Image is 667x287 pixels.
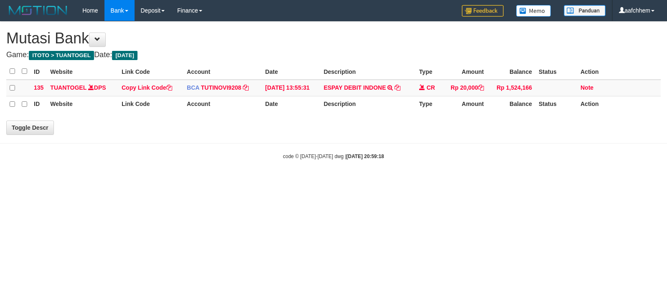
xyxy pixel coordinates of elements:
[442,63,487,80] th: Amount
[29,51,94,60] span: ITOTO > TUANTOGEL
[564,5,606,16] img: panduan.png
[183,63,262,80] th: Account
[262,96,321,112] th: Date
[34,84,43,91] span: 135
[47,63,118,80] th: Website
[577,63,661,80] th: Action
[183,96,262,112] th: Account
[416,96,442,112] th: Type
[122,84,172,91] a: Copy Link Code
[487,63,535,80] th: Balance
[47,96,118,112] th: Website
[416,63,442,80] th: Type
[283,154,384,159] small: code © [DATE]-[DATE] dwg |
[262,80,321,96] td: [DATE] 13:55:31
[577,96,661,112] th: Action
[31,63,47,80] th: ID
[442,96,487,112] th: Amount
[462,5,504,17] img: Feedback.jpg
[487,80,535,96] td: Rp 1,524,166
[535,96,577,112] th: Status
[47,80,118,96] td: DPS
[50,84,87,91] a: TUANTOGEL
[427,84,435,91] span: CR
[6,30,661,47] h1: Mutasi Bank
[112,51,137,60] span: [DATE]
[6,51,661,59] h4: Game: Date:
[262,63,321,80] th: Date
[201,84,241,91] a: TUTINOVI9208
[31,96,47,112] th: ID
[487,96,535,112] th: Balance
[6,4,70,17] img: MOTION_logo.png
[516,5,551,17] img: Button%20Memo.svg
[442,80,487,96] td: Rp 20,000
[6,121,54,135] a: Toggle Descr
[320,96,415,112] th: Description
[323,84,386,91] a: ESPAY DEBIT INDONE
[118,96,183,112] th: Link Code
[320,63,415,80] th: Description
[118,63,183,80] th: Link Code
[535,63,577,80] th: Status
[580,84,593,91] a: Note
[187,84,199,91] span: BCA
[346,154,384,159] strong: [DATE] 20:59:18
